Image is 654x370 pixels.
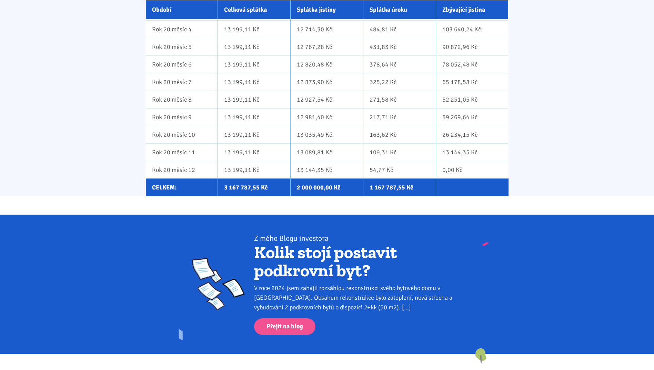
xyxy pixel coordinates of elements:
[436,20,509,38] td: 103 640,24 Kč
[290,55,363,73] td: 12 820,48 Kč
[290,38,363,55] td: 12 767,28 Kč
[290,91,363,108] td: 12 927,54 Kč
[436,91,509,108] td: 52 251,05 Kč
[254,234,462,243] div: Z mého Blogu investora
[290,126,363,143] td: 13 035,49 Kč
[436,126,509,143] td: 26 234,15 Kč
[290,143,363,161] td: 13 089,81 Kč
[218,161,290,178] td: 13 199,11 Kč
[363,178,436,196] td: 1 167 787,55 Kč
[290,20,363,38] td: 12 714,30 Kč
[363,38,436,55] td: 431,83 Kč
[436,143,509,161] td: 13 144,35 Kč
[218,20,290,38] td: 13 199,11 Kč
[290,73,363,91] td: 12 873,90 Kč
[363,108,436,126] td: 217,71 Kč
[218,108,290,126] td: 13 199,11 Kč
[254,318,315,335] a: Přejít na blog
[436,73,509,91] td: 65 178,58 Kč
[363,143,436,161] td: 109,31 Kč
[218,143,290,161] td: 13 199,11 Kč
[436,38,509,55] td: 90 872,96 Kč
[218,91,290,108] td: 13 199,11 Kč
[218,73,290,91] td: 13 199,11 Kč
[218,38,290,55] td: 13 199,11 Kč
[146,178,218,196] td: CELKEM:
[436,108,509,126] td: 39 269,64 Kč
[146,73,218,91] td: Rok 20 měsíc 7
[254,242,397,281] a: Kolik stojí postavit podkrovní byt?
[436,161,509,178] td: 0,00 Kč
[363,126,436,143] td: 163,62 Kč
[436,55,509,73] td: 78 052,48 Kč
[146,108,218,126] td: Rok 20 měsíc 9
[218,178,290,196] td: 3 167 787,55 Kč
[363,73,436,91] td: 325,22 Kč
[254,283,462,312] div: V roce 2024 jsem zahájil rozsáhlou rekonstrukci svého bytového domu v [GEOGRAPHIC_DATA]. Obsahem ...
[290,108,363,126] td: 12 981,40 Kč
[290,178,363,196] td: 2 000 000,00 Kč
[146,20,218,38] td: Rok 20 měsíc 4
[146,38,218,55] td: Rok 20 měsíc 5
[146,91,218,108] td: Rok 20 měsíc 8
[363,91,436,108] td: 271,58 Kč
[146,161,218,178] td: Rok 20 měsíc 12
[146,126,218,143] td: Rok 20 měsíc 10
[146,143,218,161] td: Rok 20 měsíc 11
[146,55,218,73] td: Rok 20 měsíc 6
[363,20,436,38] td: 484,81 Kč
[218,55,290,73] td: 13 199,11 Kč
[290,161,363,178] td: 13 144,35 Kč
[363,161,436,178] td: 54,77 Kč
[363,55,436,73] td: 378,64 Kč
[218,126,290,143] td: 13 199,11 Kč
